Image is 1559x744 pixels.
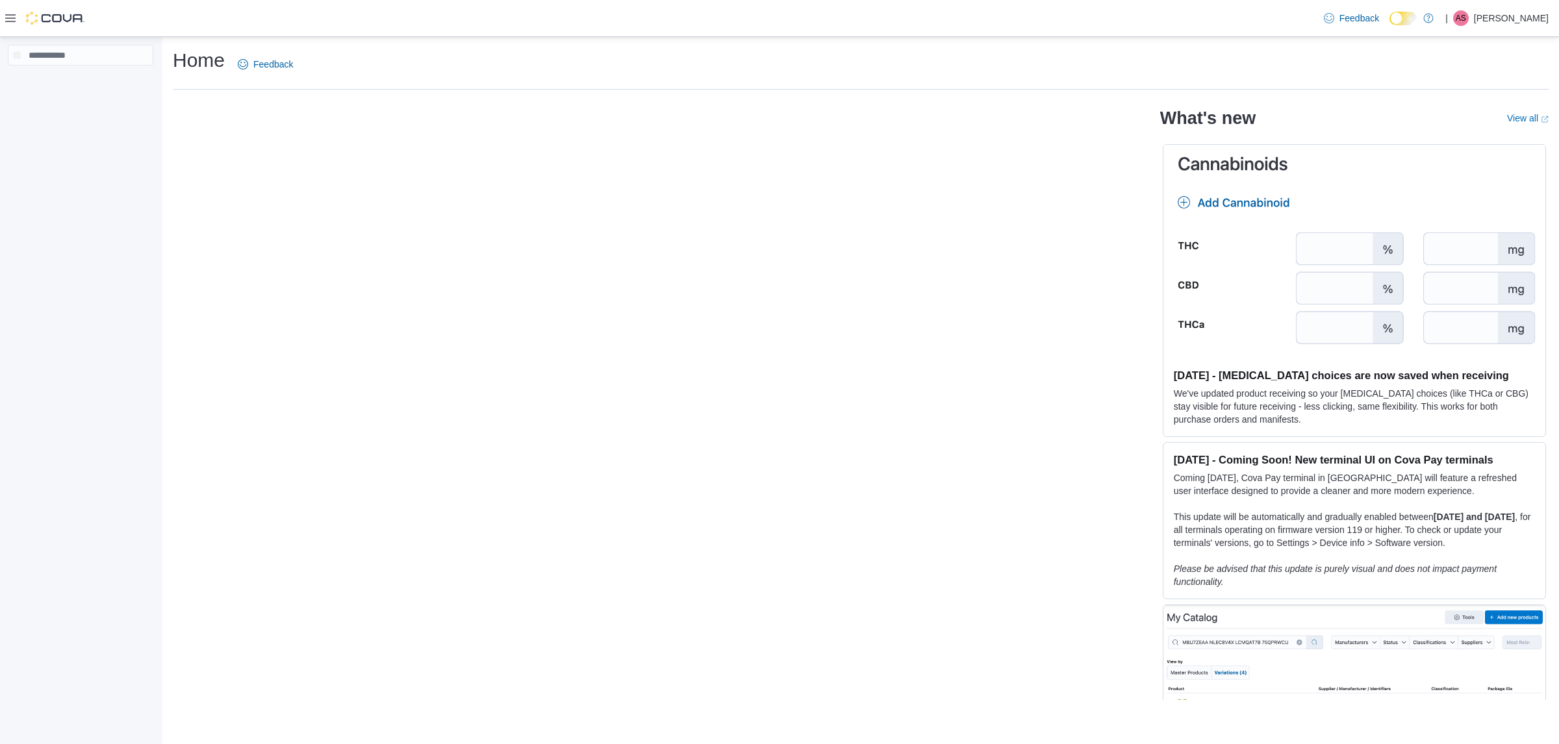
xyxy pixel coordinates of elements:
div: Antwan Stone [1453,10,1469,26]
strong: [DATE] and [DATE] [1434,512,1515,522]
span: AS [1456,10,1466,26]
a: View allExternal link [1507,113,1549,123]
span: Feedback [1339,12,1379,25]
p: We've updated product receiving so your [MEDICAL_DATA] choices (like THCa or CBG) stay visible fo... [1174,387,1535,426]
h2: What's new [1160,108,1256,129]
input: Dark Mode [1389,12,1417,25]
p: | [1445,10,1448,26]
nav: Complex example [8,68,153,99]
a: Feedback [233,51,298,77]
p: [PERSON_NAME] [1474,10,1549,26]
em: Please be advised that this update is purely visual and does not impact payment functionality. [1174,564,1497,587]
p: Coming [DATE], Cova Pay terminal in [GEOGRAPHIC_DATA] will feature a refreshed user interface des... [1174,471,1535,497]
h1: Home [173,47,225,73]
a: Feedback [1319,5,1384,31]
span: Dark Mode [1389,25,1390,26]
p: This update will be automatically and gradually enabled between , for all terminals operating on ... [1174,510,1535,549]
svg: External link [1541,116,1549,123]
span: Feedback [253,58,293,71]
img: Cova [26,12,84,25]
h3: [DATE] - Coming Soon! New terminal UI on Cova Pay terminals [1174,453,1535,466]
h3: [DATE] - [MEDICAL_DATA] choices are now saved when receiving [1174,369,1535,382]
